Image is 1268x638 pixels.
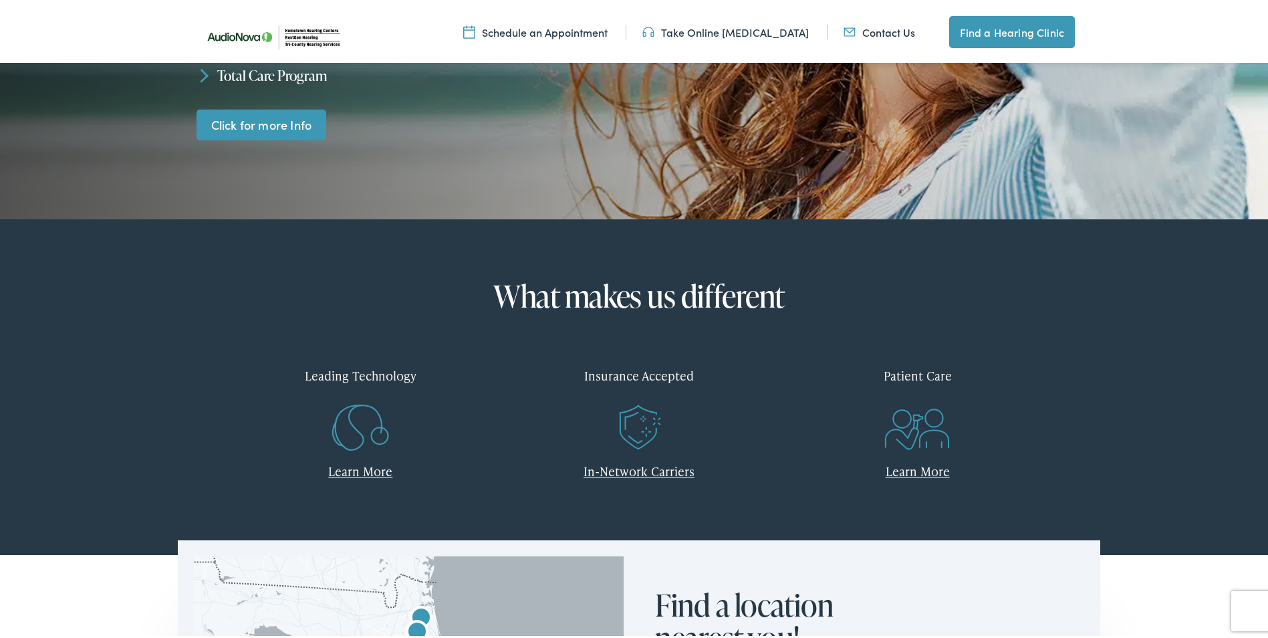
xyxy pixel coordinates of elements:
a: Patient Care [788,353,1047,433]
div: Patient Care [788,353,1047,393]
a: Take Online [MEDICAL_DATA] [642,22,809,37]
div: NextGen Hearing by AudioNova [405,601,437,633]
img: utility icon [463,22,475,37]
a: Learn More [886,460,950,477]
h2: What makes us different [231,277,1047,310]
li: Total Care Program [197,60,640,85]
a: Schedule an Appointment [463,22,608,37]
a: Contact Us [844,22,915,37]
img: utility icon [642,22,654,37]
a: Leading Technology [231,353,490,433]
div: Leading Technology [231,353,490,393]
a: Find a Hearing Clinic [949,13,1075,45]
img: utility icon [844,22,856,37]
a: Click for more Info [197,106,326,138]
a: Learn More [328,460,392,477]
a: In-Network Carriers [584,460,694,477]
a: Insurance Accepted [510,353,769,433]
div: Insurance Accepted [510,353,769,393]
